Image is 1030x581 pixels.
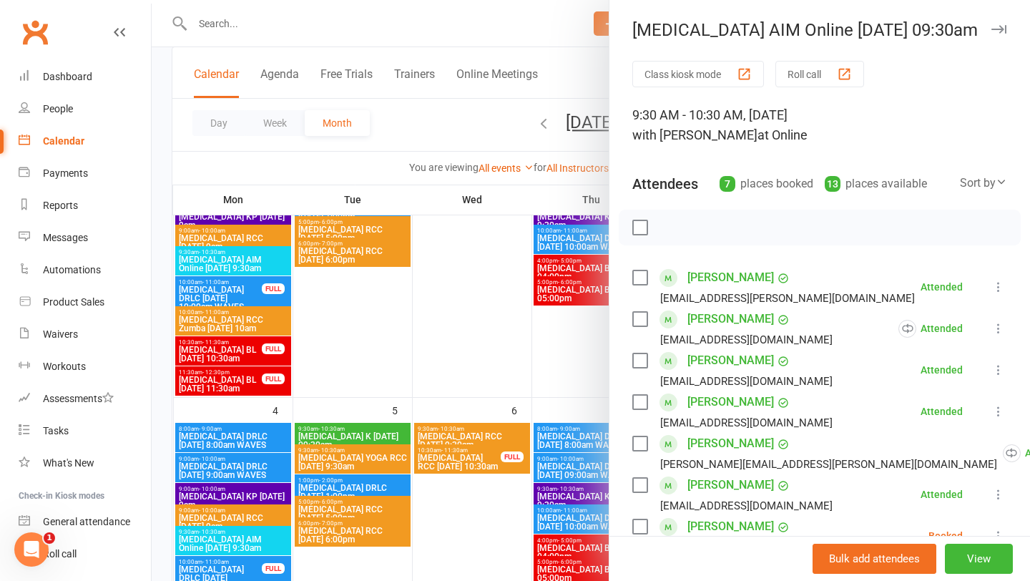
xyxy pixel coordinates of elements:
a: Calendar [19,125,151,157]
a: Dashboard [19,61,151,93]
div: Automations [43,264,101,275]
div: [PERSON_NAME][EMAIL_ADDRESS][PERSON_NAME][DOMAIN_NAME] [660,455,997,474]
div: [EMAIL_ADDRESS][PERSON_NAME][DOMAIN_NAME] [660,289,915,308]
div: Attended [921,489,963,499]
div: What's New [43,457,94,469]
div: Attended [921,365,963,375]
span: at Online [757,127,808,142]
a: Waivers [19,318,151,351]
div: Booked [928,531,963,541]
div: 9:30 AM - 10:30 AM, [DATE] [632,105,1007,145]
div: Calendar [43,135,84,147]
div: places available [825,174,927,194]
button: Class kiosk mode [632,61,764,87]
div: Product Sales [43,296,104,308]
span: with [PERSON_NAME] [632,127,757,142]
a: Payments [19,157,151,190]
a: [PERSON_NAME] [687,308,774,331]
div: [EMAIL_ADDRESS][DOMAIN_NAME] [660,331,833,349]
div: Messages [43,232,88,243]
div: 7 [720,176,735,192]
a: Roll call [19,538,151,570]
a: Product Sales [19,286,151,318]
div: Dashboard [43,71,92,82]
a: [PERSON_NAME] [687,515,774,538]
button: Bulk add attendees [813,544,936,574]
div: 13 [825,176,840,192]
div: Sort by [960,174,1007,192]
iframe: Intercom live chat [14,532,49,567]
div: Attendees [632,174,698,194]
span: 1 [44,532,55,544]
div: [MEDICAL_DATA] AIM Online [DATE] 09:30am [609,20,1030,40]
button: View [945,544,1013,574]
div: Attended [898,320,963,338]
a: [PERSON_NAME] [687,349,774,372]
div: Roll call [43,548,77,560]
div: places booked [720,174,813,194]
div: Assessments [43,393,114,404]
a: Tasks [19,415,151,447]
a: [PERSON_NAME] [687,266,774,289]
a: General attendance kiosk mode [19,506,151,538]
a: Automations [19,254,151,286]
button: Roll call [775,61,864,87]
a: [PERSON_NAME] [687,391,774,414]
div: Payments [43,167,88,179]
div: Tasks [43,425,69,436]
a: Clubworx [17,14,53,50]
div: Attended [921,282,963,292]
div: [EMAIL_ADDRESS][DOMAIN_NAME] [660,414,833,432]
div: Waivers [43,328,78,340]
div: People [43,103,73,114]
a: [PERSON_NAME] [687,432,774,455]
div: Attended [921,406,963,416]
a: People [19,93,151,125]
a: Assessments [19,383,151,415]
a: [PERSON_NAME] [687,474,774,497]
a: Workouts [19,351,151,383]
a: What's New [19,447,151,479]
a: Reports [19,190,151,222]
div: [EMAIL_ADDRESS][DOMAIN_NAME] [660,372,833,391]
div: Reports [43,200,78,211]
a: Messages [19,222,151,254]
div: [EMAIL_ADDRESS][DOMAIN_NAME] [660,497,833,515]
div: General attendance [43,516,130,527]
div: Workouts [43,361,86,372]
